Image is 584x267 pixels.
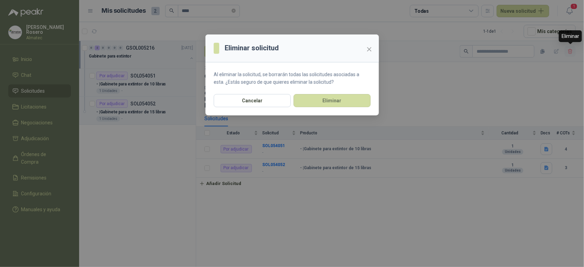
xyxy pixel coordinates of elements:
[294,94,371,107] button: Eliminar
[225,43,279,53] h3: Eliminar solicitud
[364,44,375,55] button: Close
[367,47,372,52] span: close
[214,71,371,86] p: Al eliminar la solicitud, se borrarán todas las solicitudes asociadas a esta. ¿Estás seguro de qu...
[214,94,291,107] button: Cancelar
